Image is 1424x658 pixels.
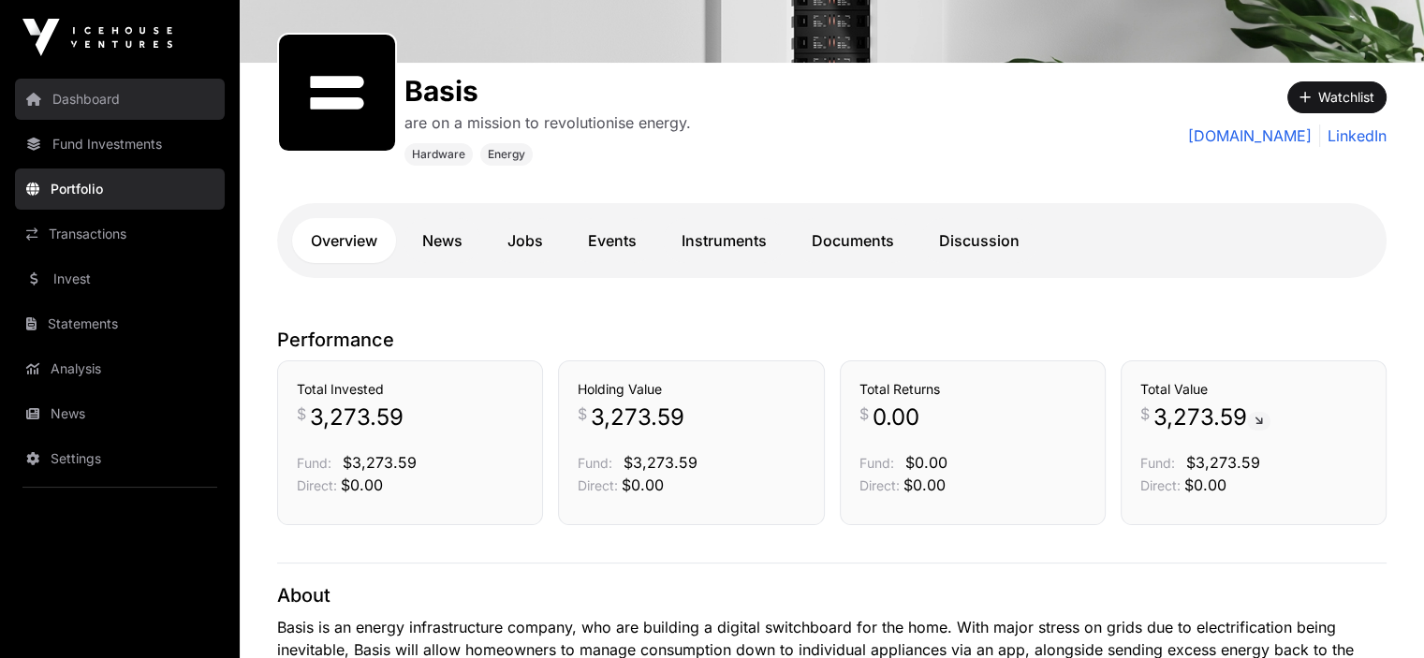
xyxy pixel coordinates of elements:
[15,348,225,389] a: Analysis
[1140,380,1367,399] h3: Total Value
[1153,402,1270,432] span: 3,273.59
[292,218,396,263] a: Overview
[578,380,804,399] h3: Holding Value
[277,327,1387,353] p: Performance
[15,303,225,344] a: Statements
[412,147,465,162] span: Hardware
[578,477,618,493] span: Direct:
[569,218,655,263] a: Events
[1186,453,1260,472] span: $3,273.59
[1140,455,1175,471] span: Fund:
[286,42,388,143] img: SVGs_Basis.svg
[277,582,1387,608] p: About
[15,393,225,434] a: News
[489,218,562,263] a: Jobs
[404,74,691,108] h1: Basis
[793,218,913,263] a: Documents
[578,455,612,471] span: Fund:
[310,402,404,432] span: 3,273.59
[1188,124,1312,147] a: [DOMAIN_NAME]
[404,218,481,263] a: News
[859,477,900,493] span: Direct:
[297,402,306,425] span: $
[663,218,785,263] a: Instruments
[624,453,697,472] span: $3,273.59
[859,455,894,471] span: Fund:
[297,455,331,471] span: Fund:
[1140,402,1150,425] span: $
[1319,124,1387,147] a: LinkedIn
[1287,81,1387,113] button: Watchlist
[873,402,919,432] span: 0.00
[488,147,525,162] span: Energy
[341,475,383,494] span: $0.00
[297,380,523,399] h3: Total Invested
[15,79,225,120] a: Dashboard
[1184,475,1226,494] span: $0.00
[22,19,172,56] img: Icehouse Ventures Logo
[343,453,417,472] span: $3,273.59
[404,111,691,134] p: are on a mission to revolutionise energy.
[15,438,225,479] a: Settings
[297,477,337,493] span: Direct:
[15,124,225,165] a: Fund Investments
[15,168,225,210] a: Portfolio
[15,213,225,255] a: Transactions
[859,402,869,425] span: $
[903,475,946,494] span: $0.00
[859,380,1086,399] h3: Total Returns
[1330,568,1424,658] iframe: Chat Widget
[15,258,225,300] a: Invest
[591,402,684,432] span: 3,273.59
[905,453,947,472] span: $0.00
[578,402,587,425] span: $
[292,218,1372,263] nav: Tabs
[1140,477,1181,493] span: Direct:
[622,475,664,494] span: $0.00
[920,218,1038,263] a: Discussion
